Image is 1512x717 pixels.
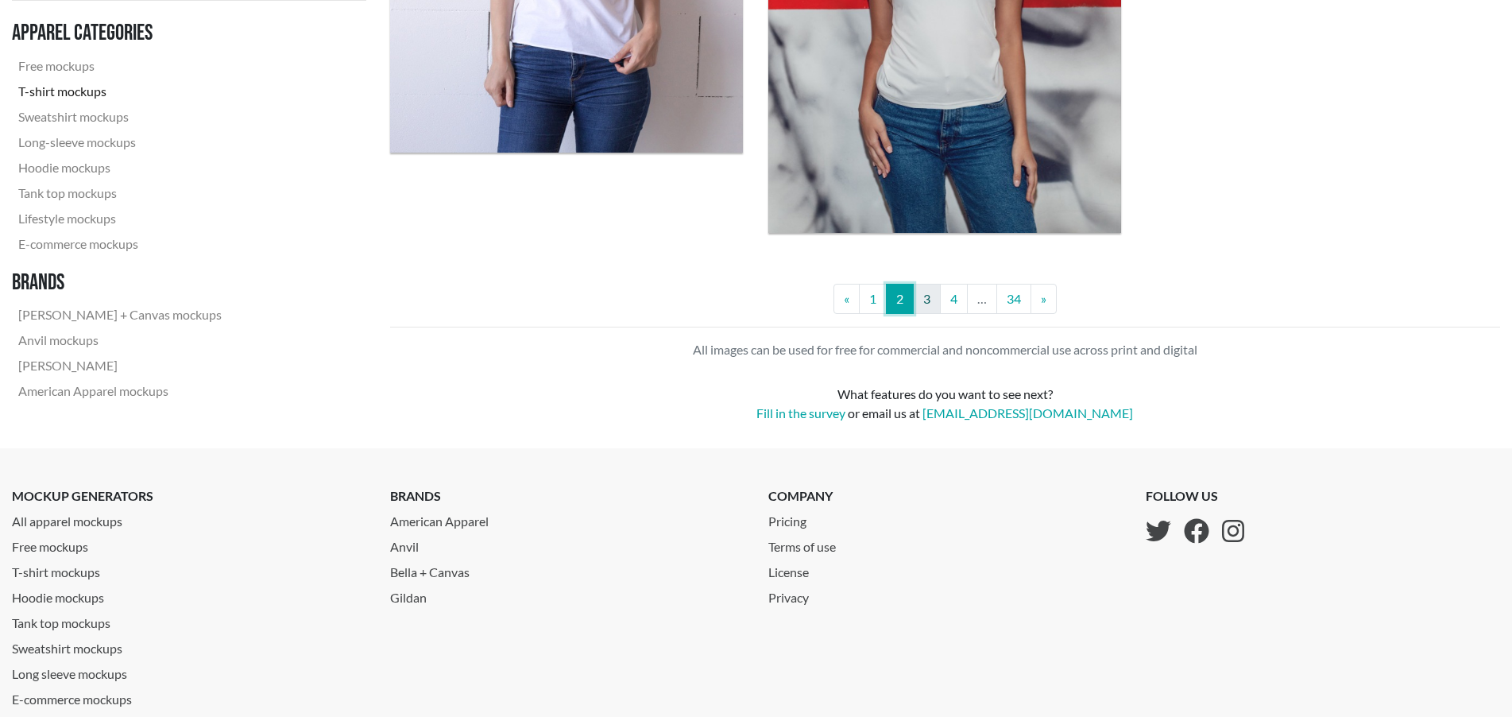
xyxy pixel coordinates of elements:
a: Pricing [768,506,849,531]
a: 1 [859,284,887,314]
a: Free mockups [12,53,228,79]
a: Anvil [390,531,744,556]
p: All images can be used for free for commercial and noncommercial use across print and digital [390,340,1500,359]
a: Gildan [390,582,744,607]
a: Long-sleeve mockups [12,130,228,155]
h3: Brands [12,269,228,296]
a: American Apparel [390,506,744,531]
a: Anvil mockups [12,327,228,353]
p: follow us [1146,486,1244,506]
a: T-shirt mockups [12,556,366,582]
a: American Apparel mockups [12,378,228,404]
span: » [1041,291,1046,306]
a: Terms of use [768,531,849,556]
a: [PERSON_NAME] + Canvas mockups [12,302,228,327]
a: Sweatshirt mockups [12,104,228,130]
a: 2 [886,284,914,314]
a: Tank top mockups [12,607,366,633]
a: Sweatshirt mockups [12,633,366,658]
a: Hoodie mockups [12,582,366,607]
a: 34 [996,284,1031,314]
h3: Apparel categories [12,20,228,47]
span: « [844,291,849,306]
a: All apparel mockups [12,506,366,531]
p: mockup generators [12,486,366,506]
a: Fill in the survey [756,405,845,421]
a: 4 [940,284,968,314]
a: Tank top mockups [12,180,228,206]
a: 3 [913,284,941,314]
a: [PERSON_NAME] [12,353,228,378]
a: License [768,556,849,582]
a: Hoodie mockups [12,155,228,180]
a: E-commerce mockups [12,684,366,709]
p: company [768,486,849,506]
a: Privacy [768,582,849,607]
a: Bella + Canvas [390,556,744,582]
a: [EMAIL_ADDRESS][DOMAIN_NAME] [922,405,1133,421]
a: Long sleeve mockups [12,658,366,684]
a: Free mockups [12,531,366,556]
div: What features do you want to see next? or email us at [492,385,1398,423]
a: E-commerce mockups [12,231,228,257]
p: brands [390,486,744,506]
a: T-shirt mockups [12,79,228,104]
a: Lifestyle mockups [12,206,228,231]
